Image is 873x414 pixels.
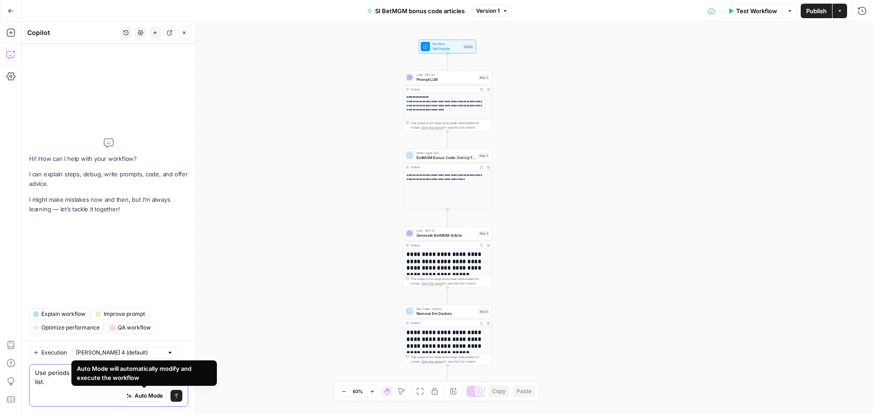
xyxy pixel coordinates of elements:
[421,126,443,130] span: Copy the output
[29,308,90,320] button: Explain workflow
[105,322,155,334] button: QA workflow
[492,387,506,395] span: Copy
[29,170,188,189] p: I can explain steps, debug, write prompts, code, and offer advice.
[104,310,145,318] span: Improve prompt
[416,73,476,77] span: LLM · GPT-4.1
[513,385,535,397] button: Paste
[476,7,500,15] span: Version 1
[447,209,448,226] g: Edge from step_4 to step_3
[416,233,476,239] span: Generate BetMGM Article
[29,195,188,214] p: I might make mistakes now and then, but I’m always learning — let’s tackle it together!
[411,243,476,247] div: Output
[421,360,443,364] span: Copy the output
[432,45,461,51] span: Set Inputs
[463,44,473,49] div: Inputs
[41,310,85,318] span: Explain workflow
[447,287,448,304] g: Edge from step_3 to step_5
[411,165,476,170] div: Output
[403,40,492,53] div: WorkflowSet InputsInputs
[447,365,448,382] g: Edge from step_5 to end
[416,155,476,160] span: BetMGM Bonus Code: Get Up To $1500 Bonus Bets Back for {{ event_title }}
[27,28,117,37] div: Copilot
[447,131,448,148] g: Edge from step_2 to step_4
[411,354,489,364] div: This output is too large & has been abbreviated for review. to view the full content.
[478,231,489,236] div: Step 3
[411,321,476,325] div: Output
[478,309,489,314] div: Step 5
[375,6,465,15] span: SI BetMGM bonus code articles
[35,368,182,386] textarea: Use periods at the end of each item in a bulleted list.
[478,75,489,80] div: Step 2
[361,4,470,18] button: SI BetMGM bonus code articles
[118,324,151,332] span: QA workflow
[722,4,783,18] button: Test Workflow
[416,150,476,155] span: Write Liquid Text
[91,308,149,320] button: Improve prompt
[122,390,167,402] button: Auto Mode
[353,388,363,395] span: 63%
[416,310,476,316] span: Remove Em Dashes
[447,53,448,70] g: Edge from start to step_2
[29,347,71,359] button: Execution
[421,282,443,285] span: Copy the output
[416,306,476,311] span: Run Code · Python
[41,349,67,357] span: Execution
[403,149,492,209] div: Write Liquid TextBetMGM Bonus Code: Get Up To $1500 Bonus Bets Back for {{ event_title }}Step 4Ou...
[432,42,461,46] span: Workflow
[801,4,832,18] button: Publish
[416,229,476,233] span: LLM · GPT-4.1
[806,6,827,15] span: Publish
[411,87,476,91] div: Output
[478,153,489,158] div: Step 4
[135,392,163,400] span: Auto Mode
[416,77,476,83] span: Prompt LLM
[29,322,104,334] button: Optimize performance
[517,387,532,395] span: Paste
[736,6,777,15] span: Test Workflow
[411,121,489,130] div: This output is too large & has been abbreviated for review. to view the full content.
[411,277,489,286] div: This output is too large & has been abbreviated for review. to view the full content.
[76,348,163,357] input: Claude Sonnet 4 (default)
[472,5,512,17] button: Version 1
[488,385,509,397] button: Copy
[41,324,100,332] span: Optimize performance
[29,154,188,164] p: Hi! How can I help with your workflow?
